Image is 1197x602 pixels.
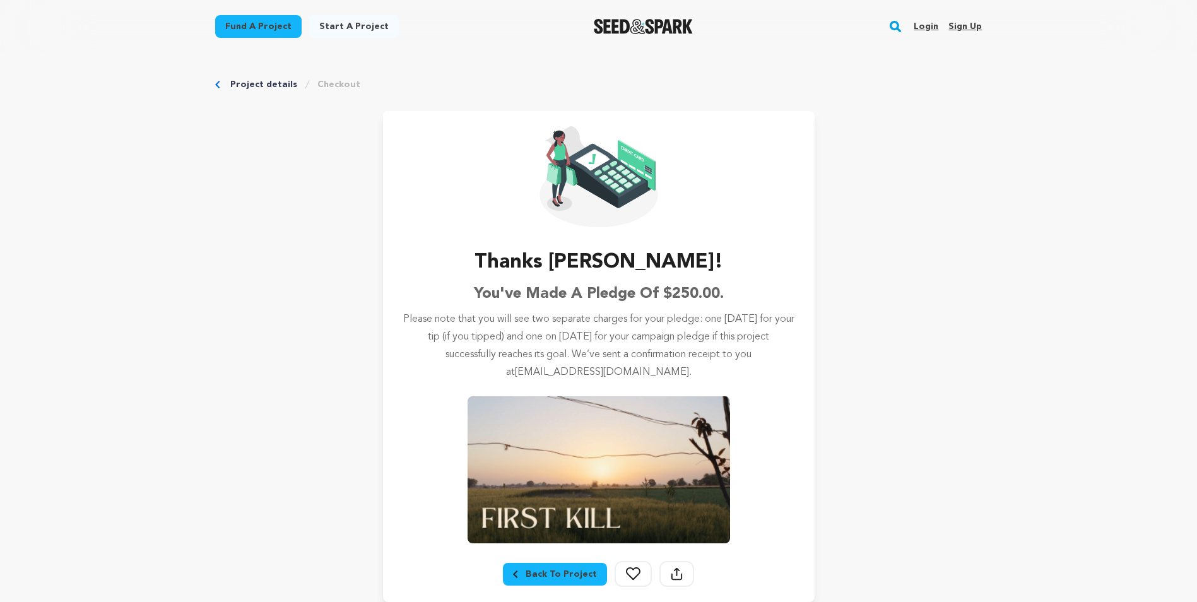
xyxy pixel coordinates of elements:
[594,19,693,34] a: Seed&Spark Homepage
[215,15,302,38] a: Fund a project
[474,283,724,305] h6: You've made a pledge of $250.00.
[309,15,399,38] a: Start a project
[513,568,597,581] div: Breadcrumb
[540,126,658,227] img: Seed&Spark Confirmation Icon
[594,19,693,34] img: Seed&Spark Logo Dark Mode
[503,563,607,586] a: Breadcrumb
[914,16,938,37] a: Login
[468,396,730,543] img: First Kill image
[230,78,297,91] a: Project details
[948,16,982,37] a: Sign up
[215,78,982,91] div: Breadcrumb
[475,247,723,278] h3: Thanks [PERSON_NAME]!
[317,78,360,91] a: Checkout
[403,310,794,381] p: Please note that you will see two separate charges for your pledge: one [DATE] for your tip (if y...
